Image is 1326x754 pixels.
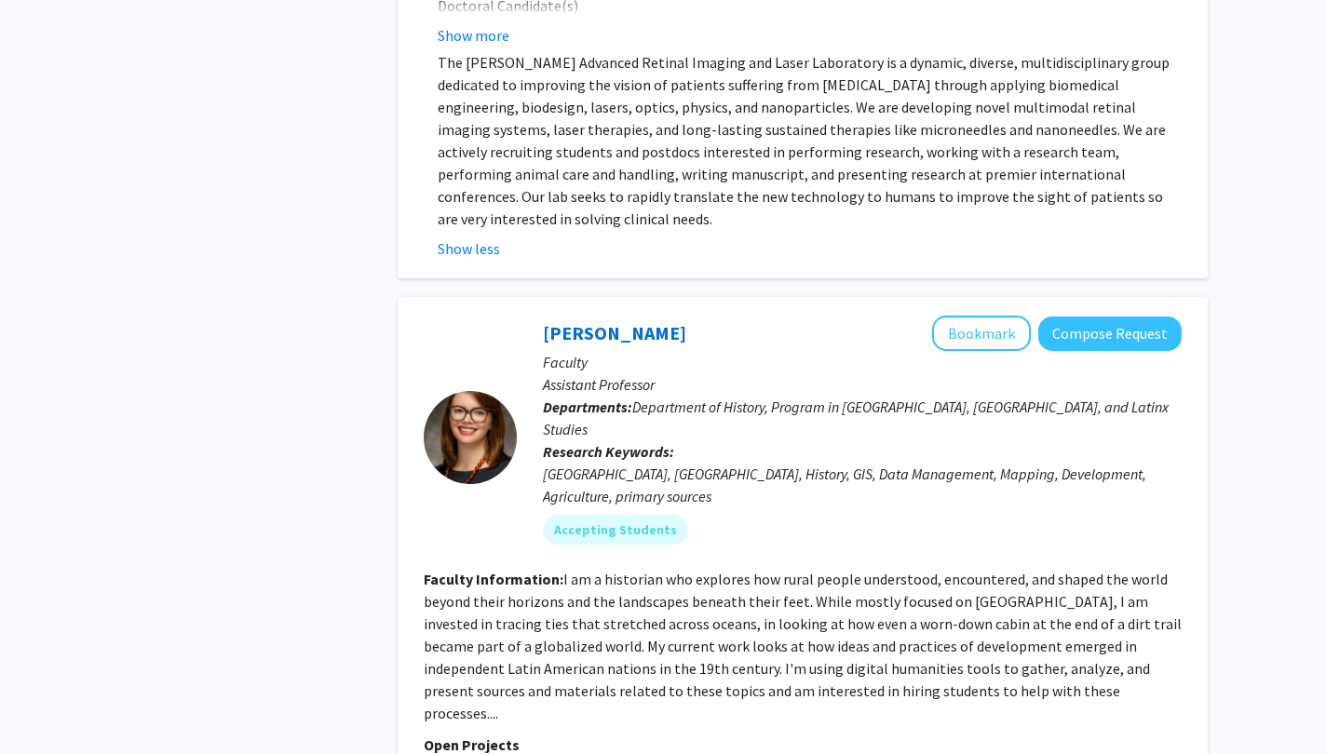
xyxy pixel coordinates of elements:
[543,463,1182,507] div: [GEOGRAPHIC_DATA], [GEOGRAPHIC_DATA], History, GIS, Data Management, Mapping, Development, Agricu...
[1038,316,1182,351] button: Compose Request to Casey Lurtz
[543,397,632,416] b: Departments:
[424,570,563,588] b: Faculty Information:
[543,397,1169,438] span: Department of History, Program in [GEOGRAPHIC_DATA], [GEOGRAPHIC_DATA], and Latinx Studies
[543,442,674,461] b: Research Keywords:
[424,570,1182,722] fg-read-more: I am a historian who explores how rural people understood, encountered, and shaped the world beyo...
[14,670,79,740] iframe: Chat
[438,24,509,47] button: Show more
[543,515,688,545] mat-chip: Accepting Students
[438,237,500,260] button: Show less
[438,51,1182,230] p: The [PERSON_NAME] Advanced Retinal Imaging and Laser Laboratory is a dynamic, diverse, multidisci...
[543,373,1182,396] p: Assistant Professor
[543,351,1182,373] p: Faculty
[543,321,686,344] a: [PERSON_NAME]
[932,316,1031,351] button: Add Casey Lurtz to Bookmarks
